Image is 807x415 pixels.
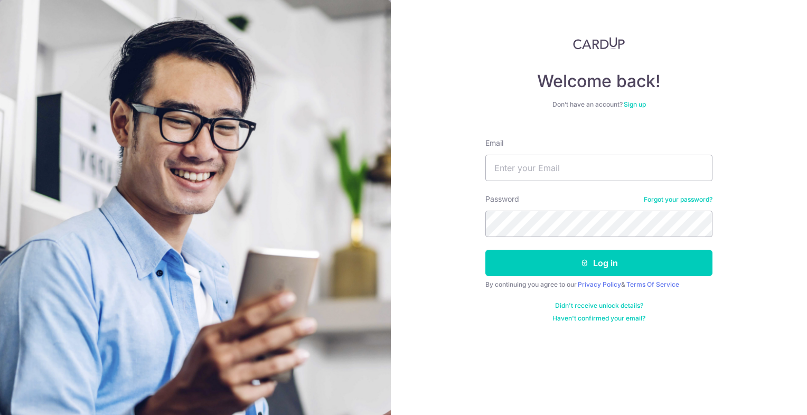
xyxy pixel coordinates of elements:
[626,280,679,288] a: Terms Of Service
[644,195,712,204] a: Forgot your password?
[624,100,646,108] a: Sign up
[485,71,712,92] h4: Welcome back!
[555,301,643,310] a: Didn't receive unlock details?
[573,37,625,50] img: CardUp Logo
[485,250,712,276] button: Log in
[485,194,519,204] label: Password
[485,155,712,181] input: Enter your Email
[552,314,645,323] a: Haven't confirmed your email?
[485,100,712,109] div: Don’t have an account?
[485,138,503,148] label: Email
[578,280,621,288] a: Privacy Policy
[485,280,712,289] div: By continuing you agree to our &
